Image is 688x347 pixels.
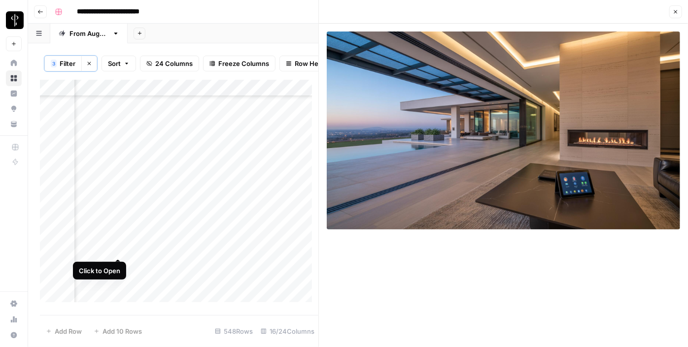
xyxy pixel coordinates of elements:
[6,101,22,117] a: Opportunities
[52,60,55,67] span: 3
[88,323,148,339] button: Add 10 Rows
[79,266,120,276] div: Click to Open
[279,56,337,71] button: Row Height
[51,60,57,67] div: 3
[103,326,142,336] span: Add 10 Rows
[108,59,121,68] span: Sort
[211,323,257,339] div: 548 Rows
[55,326,82,336] span: Add Row
[6,11,24,29] img: LP Production Workloads Logo
[44,56,81,71] button: 3Filter
[69,29,108,38] div: From [DATE]
[203,56,275,71] button: Freeze Columns
[50,24,128,43] a: From [DATE]
[6,70,22,86] a: Browse
[6,296,22,312] a: Settings
[295,59,330,68] span: Row Height
[6,8,22,32] button: Workspace: LP Production Workloads
[218,59,269,68] span: Freeze Columns
[60,59,75,68] span: Filter
[6,55,22,71] a: Home
[6,327,22,343] button: Help + Support
[6,116,22,132] a: Your Data
[155,59,193,68] span: 24 Columns
[102,56,136,71] button: Sort
[257,323,318,339] div: 16/24 Columns
[6,312,22,327] a: Usage
[140,56,199,71] button: 24 Columns
[6,86,22,101] a: Insights
[40,323,88,339] button: Add Row
[327,32,680,229] img: Row/Cell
